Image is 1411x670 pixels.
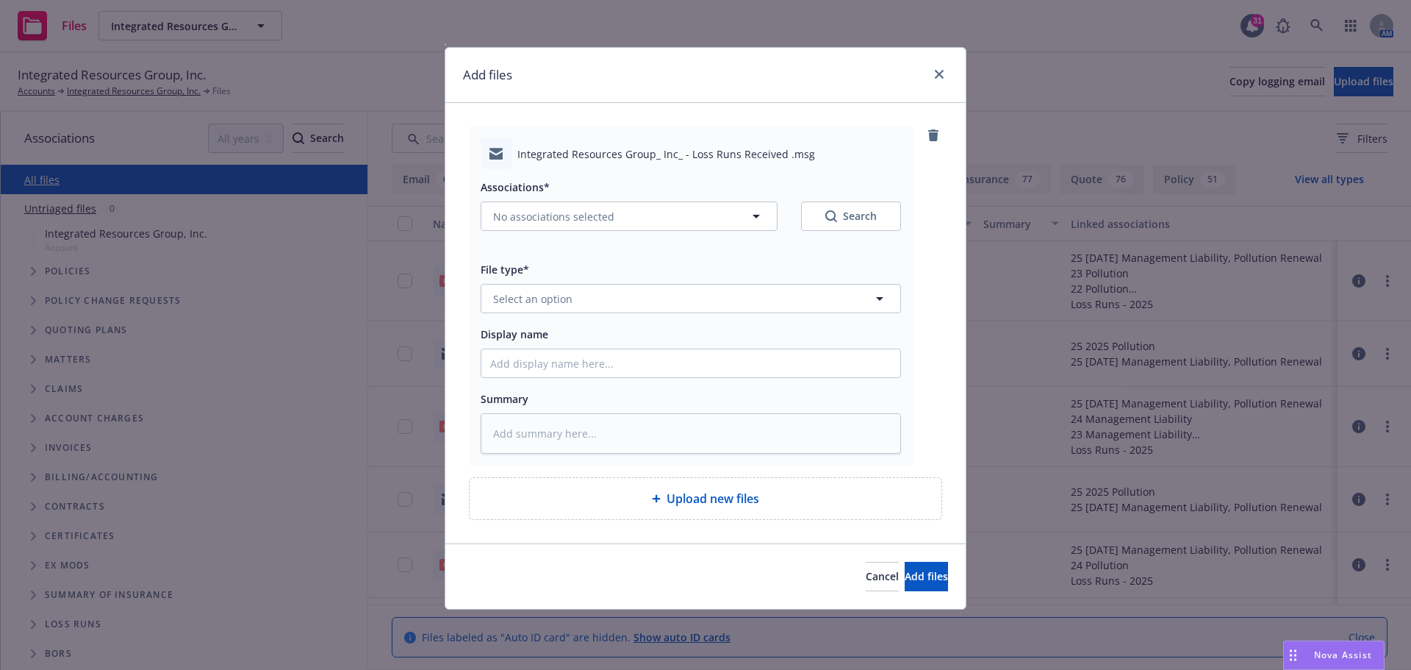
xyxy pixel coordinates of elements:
[801,202,901,231] button: SearchSearch
[1283,641,1385,670] button: Nova Assist
[667,490,759,507] span: Upload new files
[481,284,901,313] button: Select an option
[825,210,837,222] svg: Search
[463,65,512,85] h1: Add files
[469,477,942,520] div: Upload new files
[924,126,942,144] a: remove
[1314,649,1372,661] span: Nova Assist
[517,146,815,162] span: Integrated Resources Group_ Inc_ - Loss Runs Received .msg
[905,569,948,583] span: Add files
[905,562,948,591] button: Add files
[825,209,877,224] div: Search
[930,65,948,83] a: close
[481,180,550,194] span: Associations*
[866,569,899,583] span: Cancel
[481,202,778,231] button: No associations selected
[481,327,548,341] span: Display name
[866,562,899,591] button: Cancel
[1284,641,1302,669] div: Drag to move
[481,263,529,277] span: File type*
[481,392,528,406] span: Summary
[493,291,572,307] span: Select an option
[493,209,614,224] span: No associations selected
[481,349,900,377] input: Add display name here...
